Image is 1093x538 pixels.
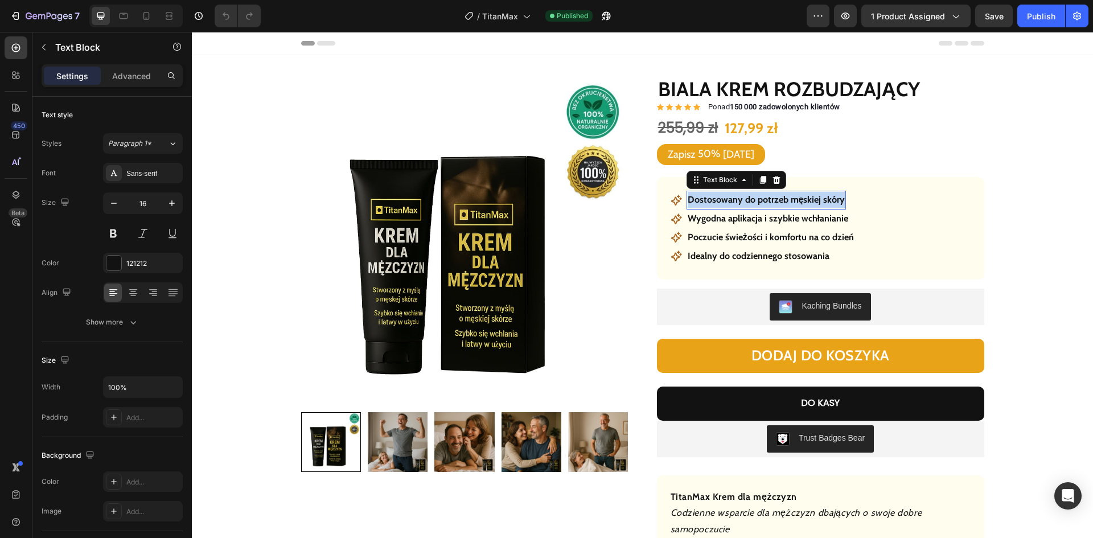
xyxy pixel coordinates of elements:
[1027,10,1055,22] div: Publish
[575,393,682,421] button: Trust Badges Bear
[557,11,588,21] span: Published
[607,400,673,412] div: Trust Badges Bear
[610,268,669,280] div: Kaching Bundles
[104,377,182,397] input: Auto
[587,268,601,282] img: KachingBundles.png
[474,114,505,131] div: Zapisz
[496,219,638,229] strong: Idealny do codziennego stosowania
[112,70,151,82] p: Advanced
[9,208,27,217] div: Beta
[861,5,971,27] button: 1 product assigned
[11,121,27,130] div: 450
[56,70,88,82] p: Settings
[42,477,59,487] div: Color
[42,448,97,463] div: Background
[75,9,80,23] p: 7
[42,353,72,368] div: Size
[496,181,656,192] strong: Wygodna aplikacja i szybkie wchłanianie
[509,143,548,153] div: Text Block
[871,10,945,22] span: 1 product assigned
[482,10,518,22] span: TitanMax
[529,114,564,131] div: [DATE]
[42,168,56,178] div: Font
[42,285,73,301] div: Align
[495,159,655,178] div: Rich Text Editor. Editing area: main
[516,69,648,81] p: Ponad
[532,86,587,107] div: 127,99 zł
[1017,5,1065,27] button: Publish
[42,195,72,211] div: Size
[975,5,1013,27] button: Save
[126,507,180,517] div: Add...
[86,317,139,328] div: Show more
[126,169,180,179] div: Sans-serif
[578,261,679,289] button: Kaching Bundles
[42,412,68,422] div: Padding
[55,40,152,54] p: Text Block
[584,400,598,414] img: CLDR_q6erfwCEAE=.png
[108,138,151,149] span: Paragraph 1*
[496,200,662,211] strong: Poczucie świeżości i komfortu na co dzień
[42,138,61,149] div: Styles
[477,10,480,22] span: /
[126,477,180,487] div: Add...
[985,11,1004,21] span: Save
[215,5,261,27] div: Undo/Redo
[538,71,648,79] strong: 150 000 zadowolonych klientów
[103,133,183,154] button: Paragraph 1*
[42,258,59,268] div: Color
[479,475,730,503] em: Codzienne wsparcie dla mężczyzn dbających o swoje dobre samopoczucie
[465,307,792,341] button: DODAJ DO KOSZYKA
[1054,482,1082,510] div: Open Intercom Messenger
[560,313,698,335] div: DODAJ DO KOSZYKA
[505,114,529,130] div: 50%
[42,110,73,120] div: Text style
[465,46,792,68] h1: Biala krem rozbudzający
[5,5,85,27] button: 7
[479,459,606,470] strong: TitanMax Krem dla mężczyzn
[465,86,528,107] div: 255,99 zł
[42,382,60,392] div: Width
[609,363,648,380] div: DO KASY
[126,413,180,423] div: Add...
[192,32,1093,538] iframe: Design area
[465,355,792,389] button: DO KASY
[126,258,180,269] div: 121212
[42,312,183,332] button: Show more
[496,162,654,173] strong: Dostosowany do potrzeb męskiej skóry
[42,506,61,516] div: Image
